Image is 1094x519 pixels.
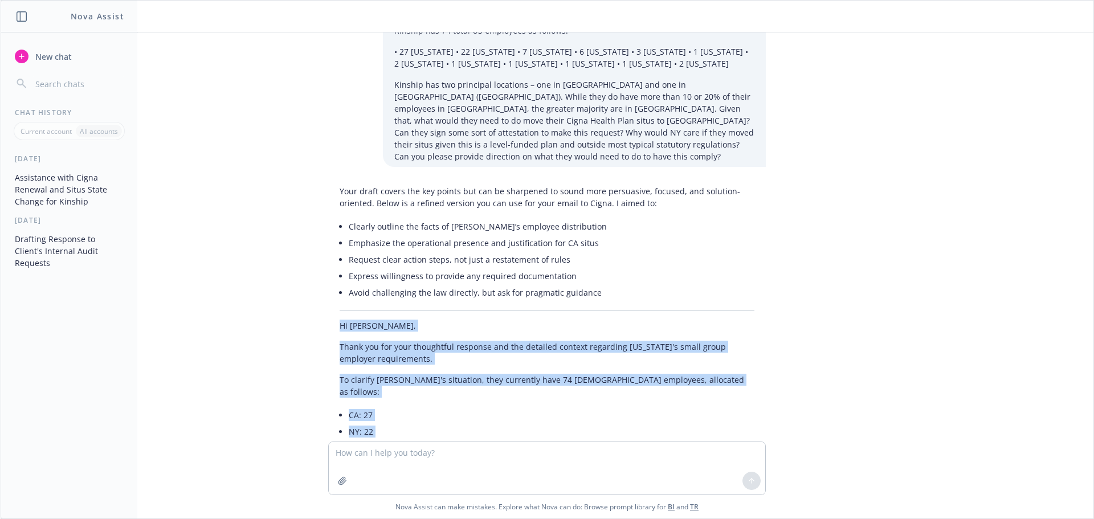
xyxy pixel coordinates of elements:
[340,341,754,365] p: Thank you for your thoughtful response and the detailed context regarding [US_STATE]'s small grou...
[668,502,675,512] a: BI
[33,51,72,63] span: New chat
[5,495,1089,518] span: Nova Assist can make mistakes. Explore what Nova can do: Browse prompt library for and
[349,407,754,423] li: CA: 27
[349,251,754,268] li: Request clear action steps, not just a restatement of rules
[1,154,137,164] div: [DATE]
[349,218,754,235] li: Clearly outline the facts of [PERSON_NAME]’s employee distribution
[71,10,124,22] h1: Nova Assist
[349,268,754,284] li: Express willingness to provide any required documentation
[10,168,128,211] button: Assistance with Cigna Renewal and Situs State Change for Kinship
[349,284,754,301] li: Avoid challenging the law directly, but ask for pragmatic guidance
[21,126,72,136] p: Current account
[349,440,754,456] li: OR: 7
[394,46,754,70] p: • 27 [US_STATE] • 22 [US_STATE] • 7 [US_STATE] • 6 [US_STATE] • 3 [US_STATE] • 1 [US_STATE] • 2 [...
[394,79,754,162] p: Kinship has two principal locations – one in [GEOGRAPHIC_DATA] and one in [GEOGRAPHIC_DATA] ([GEO...
[340,320,754,332] p: Hi [PERSON_NAME],
[10,230,128,272] button: Drafting Response to Client's Internal Audit Requests
[80,126,118,136] p: All accounts
[340,374,754,398] p: To clarify [PERSON_NAME]'s situation, they currently have 74 [DEMOGRAPHIC_DATA] employees, alloca...
[349,235,754,251] li: Emphasize the operational presence and justification for CA situs
[340,185,754,209] p: Your draft covers the key points but can be sharpened to sound more persuasive, focused, and solu...
[690,502,699,512] a: TR
[349,423,754,440] li: NY: 22
[10,46,128,67] button: New chat
[1,215,137,225] div: [DATE]
[33,76,124,92] input: Search chats
[1,108,137,117] div: Chat History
